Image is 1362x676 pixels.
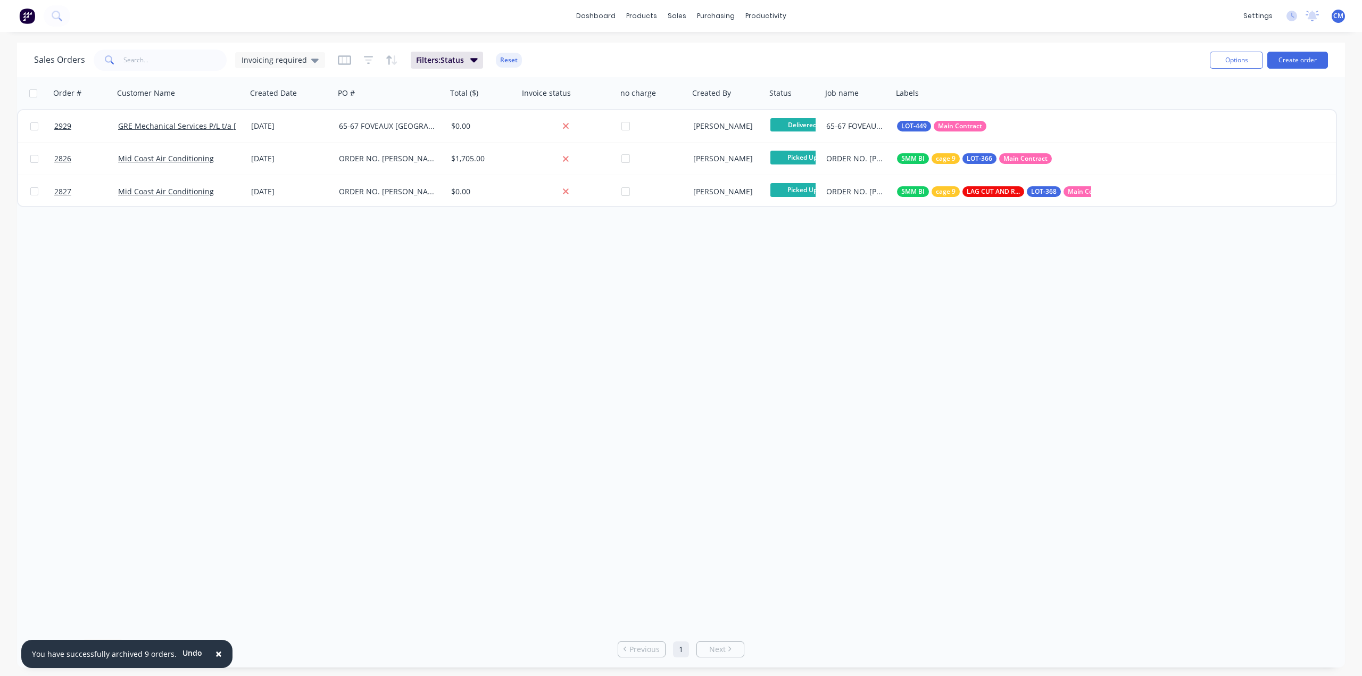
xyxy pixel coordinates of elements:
[251,121,330,131] div: [DATE]
[936,153,956,164] span: cage 9
[522,88,571,98] div: Invoice status
[496,53,522,68] button: Reset
[692,88,731,98] div: Created By
[205,641,232,667] button: Close
[215,646,222,661] span: ×
[123,50,227,71] input: Search...
[897,121,986,131] button: LOT-449Main Contract
[897,153,1052,164] button: 5MM BIcage 9LOT-366Main Contract
[451,121,511,131] div: $0.00
[967,153,992,164] span: LOT-366
[896,88,919,98] div: Labels
[251,153,330,164] div: [DATE]
[1068,186,1112,197] span: Main Contract
[416,55,464,65] span: Filters: Status
[621,8,662,24] div: products
[117,88,175,98] div: Customer Name
[826,121,885,131] div: 65-67 FOVEAUX [GEOGRAPHIC_DATA] SITE MEASURE
[32,648,177,659] div: You have successfully archived 9 orders.
[451,186,511,197] div: $0.00
[673,641,689,657] a: Page 1 is your current page
[967,186,1020,197] span: LAG CUT AND READY
[692,8,740,24] div: purchasing
[54,121,71,131] span: 2929
[613,641,749,657] ul: Pagination
[54,110,118,142] a: 2929
[250,88,297,98] div: Created Date
[697,644,744,655] a: Next page
[740,8,792,24] div: productivity
[34,55,85,65] h1: Sales Orders
[901,121,927,131] span: LOT-449
[54,153,71,164] span: 2826
[1003,153,1048,164] span: Main Contract
[450,88,478,98] div: Total ($)
[693,186,759,197] div: [PERSON_NAME]
[1267,52,1328,69] button: Create order
[770,183,834,196] span: Picked Up
[709,644,726,655] span: Next
[938,121,982,131] span: Main Contract
[339,121,437,131] div: 65-67 FOVEAUX [GEOGRAPHIC_DATA] SITE MEASURE
[177,645,208,661] button: Undo
[826,186,885,197] div: ORDER NO. [PERSON_NAME] [DATE]
[620,88,656,98] div: no charge
[693,121,759,131] div: [PERSON_NAME]
[338,88,355,98] div: PO #
[1333,11,1343,21] span: CM
[901,153,925,164] span: 5MM BI
[936,186,956,197] span: cage 9
[693,153,759,164] div: [PERSON_NAME]
[629,644,660,655] span: Previous
[770,151,834,164] span: Picked Up
[769,88,792,98] div: Status
[339,153,437,164] div: ORDER NO. [PERSON_NAME] [DATE]
[118,186,214,196] a: Mid Coast Air Conditioning
[54,176,118,208] a: 2827
[339,186,437,197] div: ORDER NO. [PERSON_NAME] [DATE]
[825,88,859,98] div: Job name
[1238,8,1278,24] div: settings
[19,8,35,24] img: Factory
[826,153,885,164] div: ORDER NO. [PERSON_NAME] [DATE]
[897,186,1116,197] button: 5MM BIcage 9LAG CUT AND READYLOT-368Main Contract
[251,186,330,197] div: [DATE]
[571,8,621,24] a: dashboard
[118,153,214,163] a: Mid Coast Air Conditioning
[662,8,692,24] div: sales
[770,118,834,131] span: Delivered
[242,54,307,65] span: Invoicing required
[53,88,81,98] div: Order #
[1210,52,1263,69] button: Options
[901,186,925,197] span: 5MM BI
[1031,186,1057,197] span: LOT-368
[54,186,71,197] span: 2827
[618,644,665,655] a: Previous page
[451,153,511,164] div: $1,705.00
[411,52,483,69] button: Filters:Status
[54,143,118,175] a: 2826
[118,121,362,131] a: GRE Mechanical Services P/L t/a [PERSON_NAME] & [PERSON_NAME]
